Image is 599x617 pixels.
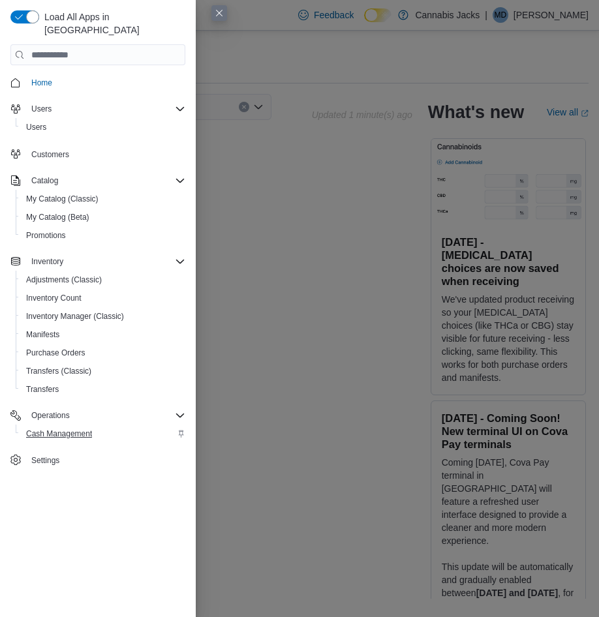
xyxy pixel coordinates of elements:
[31,410,70,421] span: Operations
[21,382,185,397] span: Transfers
[26,230,66,241] span: Promotions
[16,380,191,399] button: Transfers
[16,425,191,443] button: Cash Management
[26,101,185,117] span: Users
[5,406,191,425] button: Operations
[5,172,191,190] button: Catalog
[5,451,191,470] button: Settings
[5,73,191,92] button: Home
[31,455,59,466] span: Settings
[26,275,102,285] span: Adjustments (Classic)
[21,327,65,342] a: Manifests
[26,408,185,423] span: Operations
[21,382,64,397] a: Transfers
[21,363,185,379] span: Transfers (Classic)
[21,345,91,361] a: Purchase Orders
[21,290,185,306] span: Inventory Count
[26,74,185,91] span: Home
[16,190,191,208] button: My Catalog (Classic)
[26,212,89,222] span: My Catalog (Beta)
[31,175,58,186] span: Catalog
[26,173,185,188] span: Catalog
[26,75,57,91] a: Home
[16,289,191,307] button: Inventory Count
[21,345,185,361] span: Purchase Orders
[5,100,191,118] button: Users
[21,191,104,207] a: My Catalog (Classic)
[21,290,87,306] a: Inventory Count
[26,329,59,340] span: Manifests
[39,10,185,37] span: Load All Apps in [GEOGRAPHIC_DATA]
[26,408,75,423] button: Operations
[211,5,227,21] button: Close this dialog
[16,271,191,289] button: Adjustments (Classic)
[21,272,185,288] span: Adjustments (Classic)
[5,144,191,163] button: Customers
[21,119,52,135] a: Users
[21,426,185,442] span: Cash Management
[16,325,191,344] button: Manifests
[21,272,107,288] a: Adjustments (Classic)
[21,327,185,342] span: Manifests
[16,208,191,226] button: My Catalog (Beta)
[16,344,191,362] button: Purchase Orders
[16,118,191,136] button: Users
[26,145,185,162] span: Customers
[5,252,191,271] button: Inventory
[21,228,71,243] a: Promotions
[21,191,185,207] span: My Catalog (Classic)
[21,308,129,324] a: Inventory Manager (Classic)
[31,256,63,267] span: Inventory
[31,78,52,88] span: Home
[21,308,185,324] span: Inventory Manager (Classic)
[26,453,65,468] a: Settings
[16,362,191,380] button: Transfers (Classic)
[21,209,95,225] a: My Catalog (Beta)
[16,307,191,325] button: Inventory Manager (Classic)
[26,254,69,269] button: Inventory
[31,104,52,114] span: Users
[21,426,97,442] a: Cash Management
[26,348,85,358] span: Purchase Orders
[26,173,63,188] button: Catalog
[10,68,185,472] nav: Complex example
[26,384,59,395] span: Transfers
[26,429,92,439] span: Cash Management
[31,149,69,160] span: Customers
[26,122,46,132] span: Users
[26,366,91,376] span: Transfers (Classic)
[26,254,185,269] span: Inventory
[26,452,185,468] span: Settings
[21,363,97,379] a: Transfers (Classic)
[26,293,82,303] span: Inventory Count
[26,194,99,204] span: My Catalog (Classic)
[21,119,185,135] span: Users
[26,147,74,162] a: Customers
[16,226,191,245] button: Promotions
[26,101,57,117] button: Users
[26,311,124,322] span: Inventory Manager (Classic)
[21,209,185,225] span: My Catalog (Beta)
[21,228,185,243] span: Promotions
